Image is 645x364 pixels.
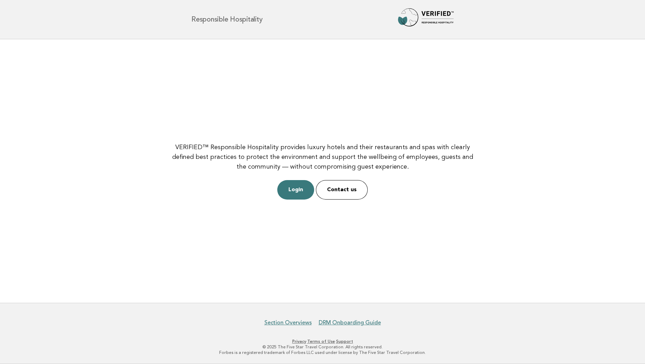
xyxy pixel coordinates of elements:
[191,16,262,23] h1: Responsible Hospitality
[319,319,381,326] a: DRM Onboarding Guide
[316,180,368,200] a: Contact us
[277,180,314,200] a: Login
[170,143,476,172] p: VERIFIED™ Responsible Hospitality provides luxury hotels and their restaurants and spas with clea...
[292,339,306,344] a: Privacy
[110,344,535,350] p: © 2025 The Five Star Travel Corporation. All rights reserved.
[110,339,535,344] p: · ·
[110,350,535,355] p: Forbes is a registered trademark of Forbes LLC used under license by The Five Star Travel Corpora...
[264,319,312,326] a: Section Overviews
[336,339,353,344] a: Support
[307,339,335,344] a: Terms of Use
[398,8,454,31] img: Forbes Travel Guide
